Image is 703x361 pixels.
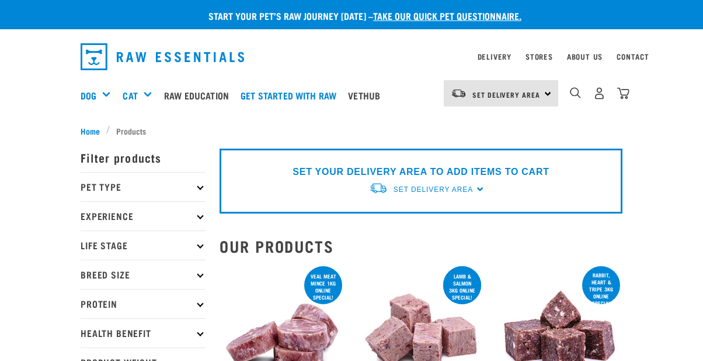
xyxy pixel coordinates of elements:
[81,125,622,137] nav: breadcrumbs
[394,185,473,194] span: Set Delivery Area
[593,87,605,99] img: user.png
[238,72,345,119] a: Get started with Raw
[525,54,553,59] a: Stores
[617,87,629,99] img: home-icon@2x.png
[81,143,206,172] p: Filter products
[81,125,100,137] span: Home
[582,266,620,312] div: Rabbit, Heart & Tripe 3kg online special
[304,267,342,306] div: Veal Meat mince 1kg online special!
[81,201,206,231] p: Experience
[443,267,481,306] div: Lamb & Salmon 3kg online special!
[345,72,389,119] a: Vethub
[81,125,106,137] a: Home
[472,92,540,97] span: Set Delivery Area
[123,88,137,102] a: Cat
[71,39,632,75] nav: dropdown navigation
[81,231,206,260] p: Life Stage
[567,54,603,59] a: About Us
[81,88,96,102] a: Dog
[373,13,521,18] a: take our quick pet questionnaire.
[478,54,511,59] a: Delivery
[293,165,549,179] p: SET YOUR DELIVERY AREA TO ADD ITEMS TO CART
[81,43,244,70] img: Raw Essentials Logo
[451,88,467,99] img: van-moving.png
[81,260,206,289] p: Breed Size
[369,182,388,194] img: van-moving.png
[220,237,622,255] h2: Our Products
[81,289,206,318] p: Protein
[570,87,581,98] img: home-icon-1@2x.png
[161,72,238,119] a: Raw Education
[617,54,649,59] a: Contact
[81,172,206,201] p: Pet Type
[81,318,206,348] p: Health Benefit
